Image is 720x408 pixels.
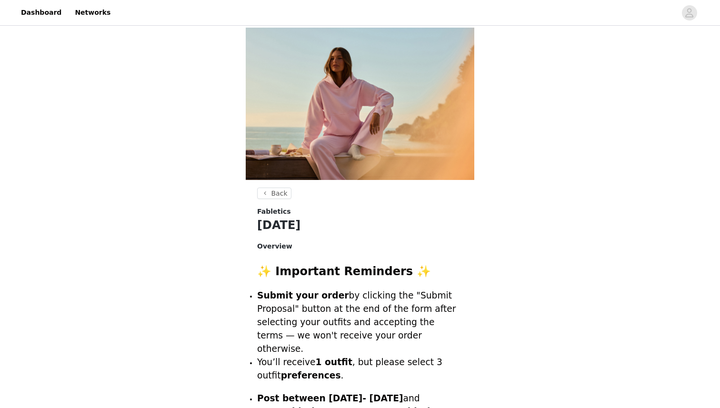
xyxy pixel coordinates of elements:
[257,357,442,380] span: You’ll receive , but please select 3 outfit .
[257,290,456,354] span: by clicking the "Submit Proposal" button at the end of the form after selecting your outfits and ...
[257,265,431,278] strong: ✨ Important Reminders ✨
[15,2,67,23] a: Dashboard
[685,5,694,20] div: avatar
[257,393,403,403] strong: Post between [DATE]- [DATE]
[281,370,341,380] strong: preferences
[257,188,291,199] button: Back
[69,2,116,23] a: Networks
[257,241,463,251] h4: Overview
[316,357,352,367] strong: 1 outfit
[257,217,463,234] h1: [DATE]
[257,207,291,217] span: Fabletics
[257,290,349,300] strong: Submit your order
[246,28,474,180] img: campaign image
